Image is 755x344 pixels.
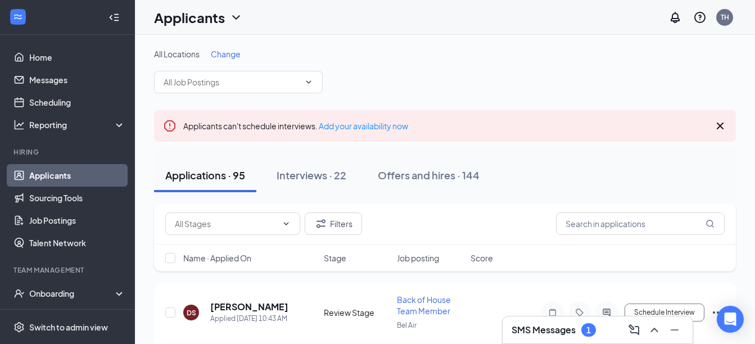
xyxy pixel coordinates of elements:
[29,288,116,299] div: Onboarding
[210,313,288,324] div: Applied [DATE] 10:43 AM
[314,217,328,230] svg: Filter
[277,168,346,182] div: Interviews · 22
[165,168,245,182] div: Applications · 95
[211,49,241,59] span: Change
[586,325,591,335] div: 1
[573,308,586,317] svg: Tag
[154,8,225,27] h1: Applicants
[183,121,408,131] span: Applicants can't schedule interviews.
[324,307,391,318] div: Review Stage
[282,219,291,228] svg: ChevronDown
[693,11,707,24] svg: QuestionInfo
[13,322,25,333] svg: Settings
[29,69,125,91] a: Messages
[12,11,24,22] svg: WorkstreamLogo
[625,304,704,322] button: Schedule Interview
[711,306,725,319] svg: Ellipses
[175,218,277,230] input: All Stages
[397,295,451,316] span: Back of House Team Member
[183,252,251,264] span: Name · Applied On
[668,323,681,337] svg: Minimize
[108,12,120,23] svg: Collapse
[164,76,300,88] input: All Job Postings
[13,119,25,130] svg: Analysis
[29,91,125,114] a: Scheduling
[29,305,125,327] a: Team
[187,308,196,318] div: DS
[29,119,126,130] div: Reporting
[13,265,123,275] div: Team Management
[721,12,729,22] div: TH
[13,147,123,157] div: Hiring
[556,212,725,235] input: Search in applications
[512,324,576,336] h3: SMS Messages
[600,308,613,317] svg: ActiveChat
[324,252,346,264] span: Stage
[546,308,559,317] svg: Note
[29,46,125,69] a: Home
[645,321,663,339] button: ChevronUp
[713,119,727,133] svg: Cross
[305,212,362,235] button: Filter Filters
[397,252,439,264] span: Job posting
[625,321,643,339] button: ComposeMessage
[378,168,480,182] div: Offers and hires · 144
[163,119,177,133] svg: Error
[648,323,661,337] svg: ChevronUp
[29,187,125,209] a: Sourcing Tools
[706,219,715,228] svg: MagnifyingGlass
[154,49,200,59] span: All Locations
[717,306,744,333] div: Open Intercom Messenger
[627,323,641,337] svg: ComposeMessage
[304,78,313,87] svg: ChevronDown
[668,11,682,24] svg: Notifications
[13,288,25,299] svg: UserCheck
[397,321,417,329] span: Bel Air
[210,301,288,313] h5: [PERSON_NAME]
[29,232,125,254] a: Talent Network
[229,11,243,24] svg: ChevronDown
[29,164,125,187] a: Applicants
[319,121,408,131] a: Add your availability now
[29,209,125,232] a: Job Postings
[666,321,684,339] button: Minimize
[29,322,108,333] div: Switch to admin view
[471,252,493,264] span: Score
